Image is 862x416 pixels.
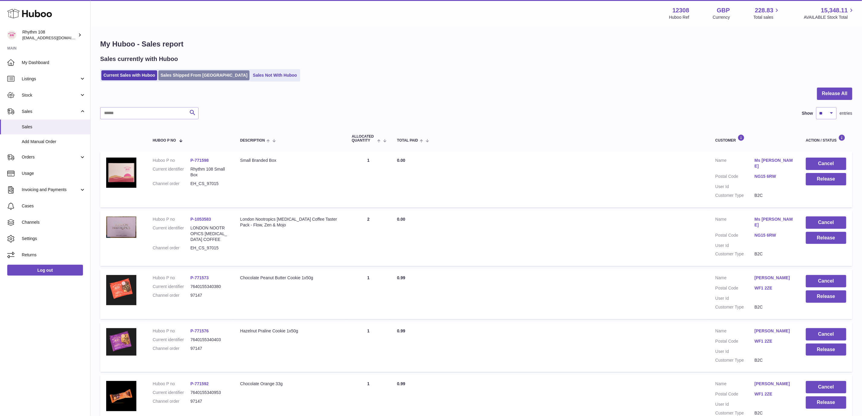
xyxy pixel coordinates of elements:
[190,398,228,404] dd: 97147
[153,275,190,281] dt: Huboo P no
[153,181,190,187] dt: Channel order
[806,344,846,356] button: Release
[755,158,794,169] a: Ms [PERSON_NAME]
[397,328,405,333] span: 0.99
[840,110,852,116] span: entries
[715,381,755,388] dt: Name
[22,171,86,176] span: Usage
[715,391,755,398] dt: Postal Code
[153,284,190,290] dt: Current identifier
[806,134,846,142] div: Action / Status
[153,381,190,387] dt: Huboo P no
[106,275,136,305] img: 123081684746069.JPG
[153,346,190,351] dt: Channel order
[715,232,755,240] dt: Postal Code
[240,139,265,142] span: Description
[352,135,376,142] span: ALLOCATED Quantity
[153,245,190,251] dt: Channel order
[755,251,794,257] dd: B2C
[346,152,391,207] td: 1
[190,346,228,351] dd: 97147
[22,60,86,66] span: My Dashboard
[804,6,855,20] a: 15,348.11 AVAILABLE Stock Total
[190,166,228,178] dd: Rhythm 108 Small Box
[715,402,755,407] dt: User Id
[240,275,340,281] div: Chocolate Peanut Butter Cookie 1x50g
[806,232,846,244] button: Release
[715,296,755,301] dt: User Id
[346,322,391,372] td: 1
[755,338,794,344] a: WF1 2ZE
[713,14,730,20] div: Currency
[806,173,846,185] button: Release
[106,381,136,411] img: 123081684745551.jpg
[190,181,228,187] dd: EH_CS_97015
[153,328,190,334] dt: Huboo P no
[755,174,794,179] a: NG15 6RW
[715,275,755,282] dt: Name
[101,70,157,80] a: Current Sales with Huboo
[755,328,794,334] a: [PERSON_NAME]
[715,285,755,293] dt: Postal Code
[190,217,211,222] a: P-1053583
[715,158,755,171] dt: Name
[806,275,846,287] button: Cancel
[153,398,190,404] dt: Channel order
[806,328,846,341] button: Cancel
[153,337,190,343] dt: Current identifier
[22,29,77,41] div: Rhythm 108
[346,210,391,266] td: 2
[804,14,855,20] span: AVAILABLE Stock Total
[755,6,773,14] span: 228.83
[190,337,228,343] dd: 7640155340403
[190,328,209,333] a: P-771576
[673,6,689,14] strong: 12308
[7,30,16,40] img: orders@rhythm108.com
[397,381,405,386] span: 0.99
[755,232,794,238] a: NG15 6RW
[153,390,190,395] dt: Current identifier
[240,381,340,387] div: Chocolate Orange 33g
[346,269,391,319] td: 1
[753,14,780,20] span: Total sales
[802,110,813,116] label: Show
[153,225,190,242] dt: Current identifier
[22,236,86,242] span: Settings
[22,35,89,40] span: [EMAIL_ADDRESS][DOMAIN_NAME]
[240,328,340,334] div: Hazelnut Praline Cookie 1x50g
[100,55,178,63] h2: Sales currently with Huboo
[190,158,209,163] a: P-771598
[669,14,689,20] div: Huboo Ref
[190,381,209,386] a: P-771592
[397,275,405,280] span: 0.99
[715,134,794,142] div: Customer
[715,328,755,335] dt: Name
[190,293,228,298] dd: 97147
[397,139,418,142] span: Total paid
[22,219,86,225] span: Channels
[190,284,228,290] dd: 7640155340380
[755,193,794,198] dd: B2C
[821,6,848,14] span: 15,348.11
[22,203,86,209] span: Cases
[22,124,86,130] span: Sales
[755,285,794,291] a: WF1 2ZE
[715,174,755,181] dt: Postal Code
[22,154,79,160] span: Orders
[158,70,250,80] a: Sales Shipped From [GEOGRAPHIC_DATA]
[190,275,209,280] a: P-771573
[755,304,794,310] dd: B2C
[715,243,755,248] dt: User Id
[7,265,83,276] a: Log out
[397,158,405,163] span: 0.00
[717,6,730,14] strong: GBP
[715,193,755,198] dt: Customer Type
[153,216,190,222] dt: Huboo P no
[715,184,755,190] dt: User Id
[22,139,86,145] span: Add Manual Order
[106,158,136,188] img: 123081684747209.jpg
[755,275,794,281] a: [PERSON_NAME]
[153,139,176,142] span: Huboo P no
[806,158,846,170] button: Cancel
[100,39,852,49] h1: My Huboo - Sales report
